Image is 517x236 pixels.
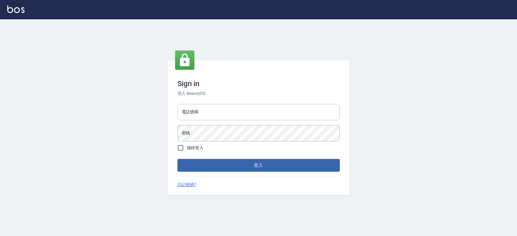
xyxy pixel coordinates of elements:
h3: Sign in [177,79,340,88]
span: 保持登入 [187,145,204,151]
button: 登入 [177,159,340,172]
img: Logo [7,5,25,13]
a: 忘記密碼? [177,182,197,188]
h6: 登入 BeautyOS [177,90,340,97]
